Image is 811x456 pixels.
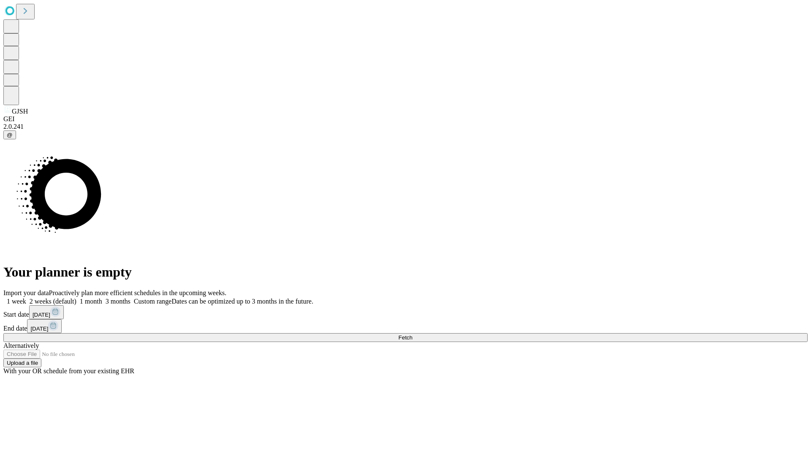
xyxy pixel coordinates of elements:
div: 2.0.241 [3,123,808,130]
button: [DATE] [27,319,62,333]
span: Dates can be optimized up to 3 months in the future. [171,298,313,305]
h1: Your planner is empty [3,264,808,280]
div: End date [3,319,808,333]
span: Alternatively [3,342,39,349]
button: [DATE] [29,305,64,319]
span: [DATE] [30,326,48,332]
span: Import your data [3,289,49,296]
span: Custom range [134,298,171,305]
span: Proactively plan more efficient schedules in the upcoming weeks. [49,289,226,296]
span: 1 month [80,298,102,305]
span: 3 months [106,298,131,305]
div: Start date [3,305,808,319]
span: GJSH [12,108,28,115]
div: GEI [3,115,808,123]
span: Fetch [398,334,412,341]
span: @ [7,132,13,138]
button: Fetch [3,333,808,342]
span: 1 week [7,298,26,305]
span: With your OR schedule from your existing EHR [3,367,134,375]
span: [DATE] [33,312,50,318]
button: @ [3,130,16,139]
span: 2 weeks (default) [30,298,76,305]
button: Upload a file [3,358,41,367]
